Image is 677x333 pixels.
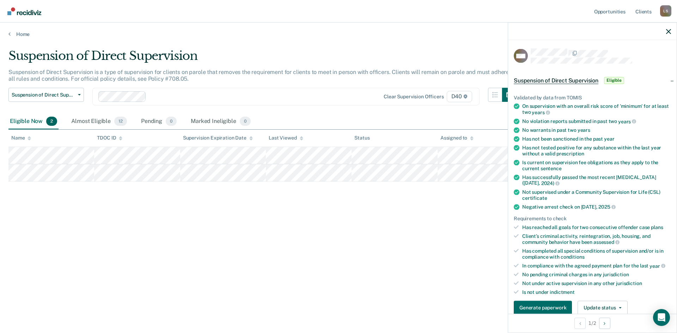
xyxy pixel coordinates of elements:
span: years [618,118,636,124]
div: Client’s criminal activity, reintegration, job, housing, and community behavior have been [522,233,671,245]
span: 2 [46,117,57,126]
span: Suspension of Direct Supervision [514,77,598,84]
span: 12 [114,117,127,126]
div: Has reached all goals for two consecutive offender case [522,224,671,230]
div: No violation reports submitted in past two [522,118,671,124]
span: years [532,109,550,115]
div: Requirements to check [514,216,671,222]
span: indictment [550,289,575,295]
div: Almost Eligible [70,114,128,129]
span: Eligible [604,77,624,84]
p: Suspension of Direct Supervision is a type of supervision for clients on parole that removes the ... [8,69,516,82]
div: No pending criminal charges in any [522,272,671,278]
a: Home [8,31,669,37]
div: L S [660,5,671,17]
button: Previous Opportunity [574,317,586,329]
div: Name [11,135,31,141]
span: 0 [240,117,251,126]
span: years [578,127,590,133]
span: D40 [447,91,472,102]
div: Has completed all special conditions of supervision and/or is in compliance with [522,248,671,260]
span: year [604,136,614,142]
div: Marked Ineligible [189,114,252,129]
div: Clear supervision officers [384,94,444,100]
div: Is current on supervision fee obligations as they apply to the current [522,159,671,171]
span: 0 [166,117,177,126]
span: plans [651,224,663,230]
div: Has not tested positive for any substance within the last year without a valid [522,145,671,157]
button: Update status [578,301,627,315]
span: jurisdiction [603,272,629,277]
div: Negative arrest check on [DATE], [522,204,671,210]
div: In compliance with the agreed payment plan for the last [522,263,671,269]
button: Profile dropdown button [660,5,671,17]
div: Has not been sanctioned in the past [522,136,671,142]
div: No warrants in past two [522,127,671,133]
div: TDOC ID [97,135,122,141]
span: prescription [556,151,584,156]
div: Eligible Now [8,114,59,129]
div: Is not under [522,289,671,295]
div: Status [354,135,370,141]
span: year [649,263,665,269]
button: Next Opportunity [599,317,610,329]
img: Recidiviz [7,7,41,15]
span: jurisdiction [616,280,642,286]
a: Navigate to form link [514,301,575,315]
button: Generate paperwork [514,301,572,315]
span: 2025 [598,204,615,210]
div: Validated by data from TOMIS [514,94,671,100]
span: 2024) [541,180,560,186]
div: Supervision Expiration Date [183,135,253,141]
div: Pending [140,114,178,129]
div: Not supervised under a Community Supervision for Life (CSL) [522,189,671,201]
span: sentence [541,165,562,171]
div: Has successfully passed the most recent [MEDICAL_DATA] ([DATE], [522,174,671,186]
div: Not under active supervision in any other [522,280,671,286]
div: Open Intercom Messenger [653,309,670,326]
div: Suspension of Direct Supervision [8,49,516,69]
span: certificate [522,195,547,201]
div: Assigned to [440,135,474,141]
div: 1 / 2 [508,314,677,332]
div: On supervision with an overall risk score of 'minimum' for at least two [522,103,671,115]
span: assessed [593,239,620,245]
div: Last Viewed [269,135,303,141]
span: conditions [561,254,585,259]
div: Suspension of Direct SupervisionEligible [508,69,677,92]
span: Suspension of Direct Supervision [12,92,75,98]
